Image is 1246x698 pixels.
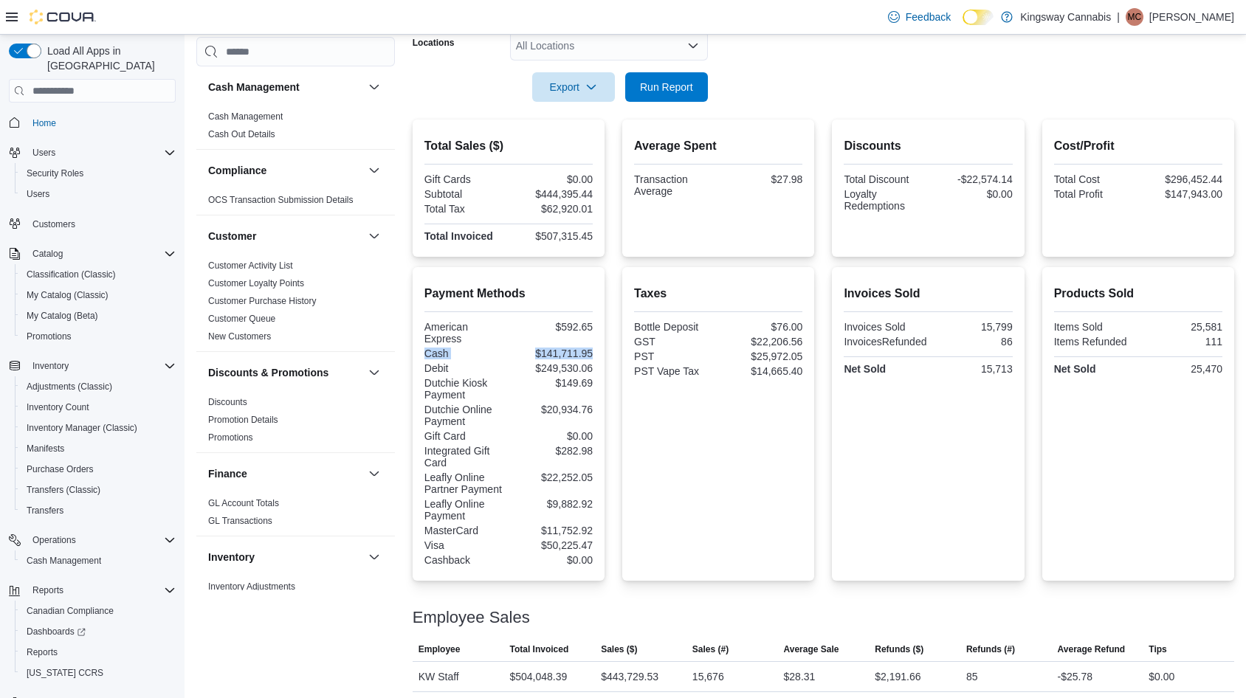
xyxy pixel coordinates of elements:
[3,142,182,163] button: Users
[208,365,328,380] h3: Discounts & Promotions
[208,163,266,178] h3: Compliance
[21,328,176,345] span: Promotions
[208,296,317,306] a: Customer Purchase History
[27,555,101,567] span: Cash Management
[21,398,176,416] span: Inventory Count
[966,643,1015,655] span: Refunds (#)
[21,307,176,325] span: My Catalog (Beta)
[424,362,506,374] div: Debit
[844,285,1012,303] h2: Invoices Sold
[784,668,816,685] div: $28.31
[424,230,493,242] strong: Total Invoiced
[413,609,530,626] h3: Employee Sales
[15,184,182,204] button: Users
[1117,8,1120,26] p: |
[208,581,295,592] a: Inventory Adjustments
[32,117,56,129] span: Home
[27,605,114,617] span: Canadian Compliance
[27,113,176,131] span: Home
[21,481,106,499] a: Transfers (Classic)
[634,336,715,348] div: GST
[1141,173,1222,185] div: $296,452.44
[27,289,109,301] span: My Catalog (Classic)
[844,363,886,375] strong: Net Sold
[15,480,182,500] button: Transfers (Classic)
[21,398,95,416] a: Inventory Count
[601,643,637,655] span: Sales ($)
[625,72,708,102] button: Run Report
[512,362,593,374] div: $249,530.06
[1058,668,1092,685] div: -$25.78
[32,147,55,159] span: Users
[15,305,182,326] button: My Catalog (Beta)
[1141,363,1222,375] div: 25,470
[196,393,395,452] div: Discounts & Promotions
[208,365,362,380] button: Discounts & Promotions
[634,365,715,377] div: PST Vape Tax
[208,331,271,342] a: New Customers
[512,445,593,457] div: $282.98
[1054,137,1222,155] h2: Cost/Profit
[844,188,925,212] div: Loyalty Redemptions
[963,10,994,25] input: Dark Mode
[27,114,62,132] a: Home
[27,581,176,599] span: Reports
[21,266,122,283] a: Classification (Classic)
[21,419,176,437] span: Inventory Manager (Classic)
[413,37,455,49] label: Locations
[208,260,293,271] a: Customer Activity List
[27,646,58,658] span: Reports
[512,539,593,551] div: $50,225.47
[512,471,593,483] div: $22,252.05
[27,245,176,263] span: Catalog
[27,144,176,162] span: Users
[1149,643,1166,655] span: Tips
[512,348,593,359] div: $141,711.95
[21,664,176,682] span: Washington CCRS
[32,534,76,546] span: Operations
[15,326,182,347] button: Promotions
[21,643,63,661] a: Reports
[27,422,137,434] span: Inventory Manager (Classic)
[634,321,715,333] div: Bottle Deposit
[634,285,802,303] h2: Taxes
[27,531,82,549] button: Operations
[424,321,506,345] div: American Express
[1020,8,1111,26] p: Kingsway Cannabis
[41,44,176,73] span: Load All Apps in [GEOGRAPHIC_DATA]
[21,460,176,478] span: Purchase Orders
[365,162,383,179] button: Compliance
[932,188,1013,200] div: $0.00
[966,668,978,685] div: 85
[3,243,182,264] button: Catalog
[27,215,176,233] span: Customers
[512,430,593,442] div: $0.00
[634,137,802,155] h2: Average Spent
[1054,321,1135,333] div: Items Sold
[906,10,951,24] span: Feedback
[208,229,256,243] h3: Customer
[1126,8,1143,26] div: Michelle Corrigall
[1141,188,1222,200] div: $147,943.00
[196,494,395,536] div: Finance
[932,173,1013,185] div: -$22,574.14
[512,321,593,333] div: $592.65
[424,404,506,427] div: Dutchie Online Payment
[512,498,593,510] div: $9,882.92
[721,321,802,333] div: $76.00
[27,144,61,162] button: Users
[21,307,104,325] a: My Catalog (Beta)
[512,173,593,185] div: $0.00
[27,269,116,280] span: Classification (Classic)
[21,419,143,437] a: Inventory Manager (Classic)
[413,662,504,691] div: KW Staff
[21,266,176,283] span: Classification (Classic)
[21,502,69,519] a: Transfers
[875,643,923,655] span: Refunds ($)
[365,465,383,483] button: Finance
[27,531,176,549] span: Operations
[21,643,176,661] span: Reports
[1149,668,1174,685] div: $0.00
[208,498,279,508] a: GL Account Totals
